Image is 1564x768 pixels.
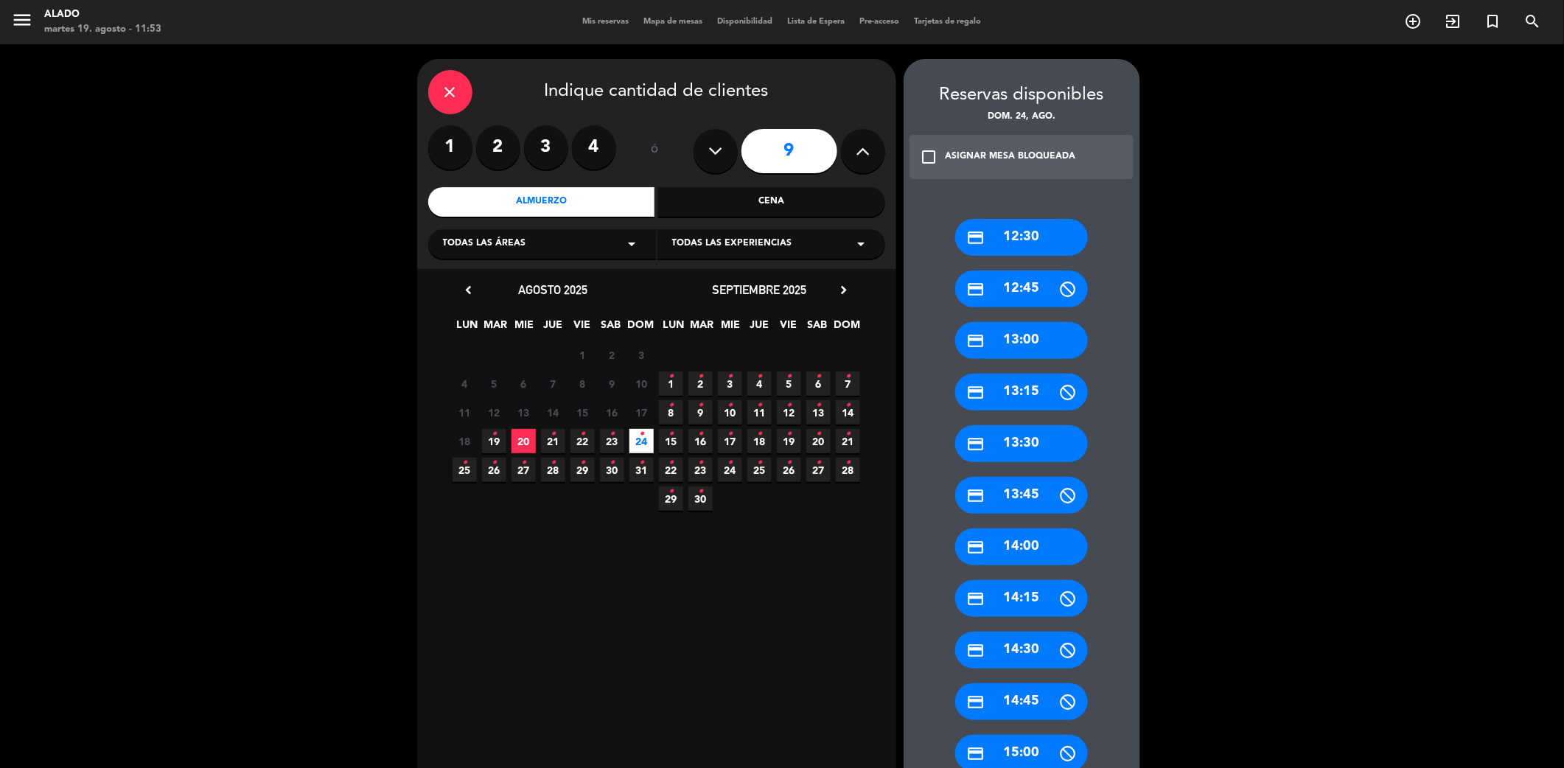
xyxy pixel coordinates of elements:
[637,18,711,26] span: Mapa de mesas
[512,458,536,482] span: 27
[711,18,781,26] span: Disponibilidad
[777,429,801,453] span: 19
[718,400,742,425] span: 10
[698,480,703,503] i: •
[806,371,831,396] span: 6
[600,400,624,425] span: 16
[453,371,477,396] span: 4
[668,394,674,417] i: •
[570,343,595,367] span: 1
[757,451,762,475] i: •
[659,458,683,482] span: 22
[570,371,595,396] span: 8
[672,237,792,251] span: Todas las experiencias
[629,429,654,453] span: 24
[836,429,860,453] span: 21
[955,528,1088,565] div: 14:00
[727,394,733,417] i: •
[428,70,885,114] div: Indique cantidad de clientes
[482,400,506,425] span: 12
[966,693,985,711] i: credit_card
[541,458,565,482] span: 28
[428,187,655,217] div: Almuerzo
[805,316,829,341] span: SAB
[966,590,985,608] i: credit_card
[658,187,885,217] div: Cena
[570,400,595,425] span: 15
[776,316,800,341] span: VIE
[580,451,585,475] i: •
[688,429,713,453] span: 16
[747,371,772,396] span: 4
[845,451,851,475] i: •
[627,316,652,341] span: DOM
[659,371,683,396] span: 1
[955,683,1088,720] div: 14:45
[836,458,860,482] span: 28
[698,394,703,417] i: •
[816,365,821,388] i: •
[453,400,477,425] span: 11
[482,429,506,453] span: 19
[492,451,497,475] i: •
[600,343,624,367] span: 2
[747,429,772,453] span: 18
[966,280,985,299] i: credit_card
[482,458,506,482] span: 26
[698,422,703,446] i: •
[955,219,1088,256] div: 12:30
[610,451,615,475] i: •
[428,125,472,170] label: 1
[600,429,624,453] span: 23
[668,451,674,475] i: •
[512,429,536,453] span: 20
[639,451,644,475] i: •
[629,343,654,367] span: 3
[747,400,772,425] span: 11
[668,422,674,446] i: •
[453,458,477,482] span: 25
[570,429,595,453] span: 22
[955,580,1088,617] div: 14:15
[659,429,683,453] span: 15
[966,383,985,402] i: credit_card
[600,371,624,396] span: 9
[806,429,831,453] span: 20
[806,458,831,482] span: 27
[747,458,772,482] span: 25
[661,316,685,341] span: LUN
[688,458,713,482] span: 23
[845,365,851,388] i: •
[955,270,1088,307] div: 12:45
[777,400,801,425] span: 12
[955,425,1088,462] div: 13:30
[570,316,594,341] span: VIE
[836,371,860,396] span: 7
[955,477,1088,514] div: 13:45
[955,322,1088,359] div: 13:00
[904,81,1140,110] div: Reservas disponibles
[44,22,161,37] div: martes 19. agosto - 11:53
[441,83,459,101] i: close
[44,7,161,22] div: Alado
[757,365,762,388] i: •
[757,394,762,417] i: •
[455,316,479,341] span: LUN
[904,110,1140,125] div: dom. 24, ago.
[777,458,801,482] span: 26
[462,451,467,475] i: •
[639,422,644,446] i: •
[966,641,985,660] i: credit_card
[921,148,938,166] i: check_box_outline_blank
[519,282,588,297] span: agosto 2025
[512,371,536,396] span: 6
[1524,13,1542,30] i: search
[541,316,565,341] span: JUE
[907,18,989,26] span: Tarjetas de regalo
[461,282,477,298] i: chevron_left
[659,400,683,425] span: 8
[668,480,674,503] i: •
[806,400,831,425] span: 13
[834,316,858,341] span: DOM
[598,316,623,341] span: SAB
